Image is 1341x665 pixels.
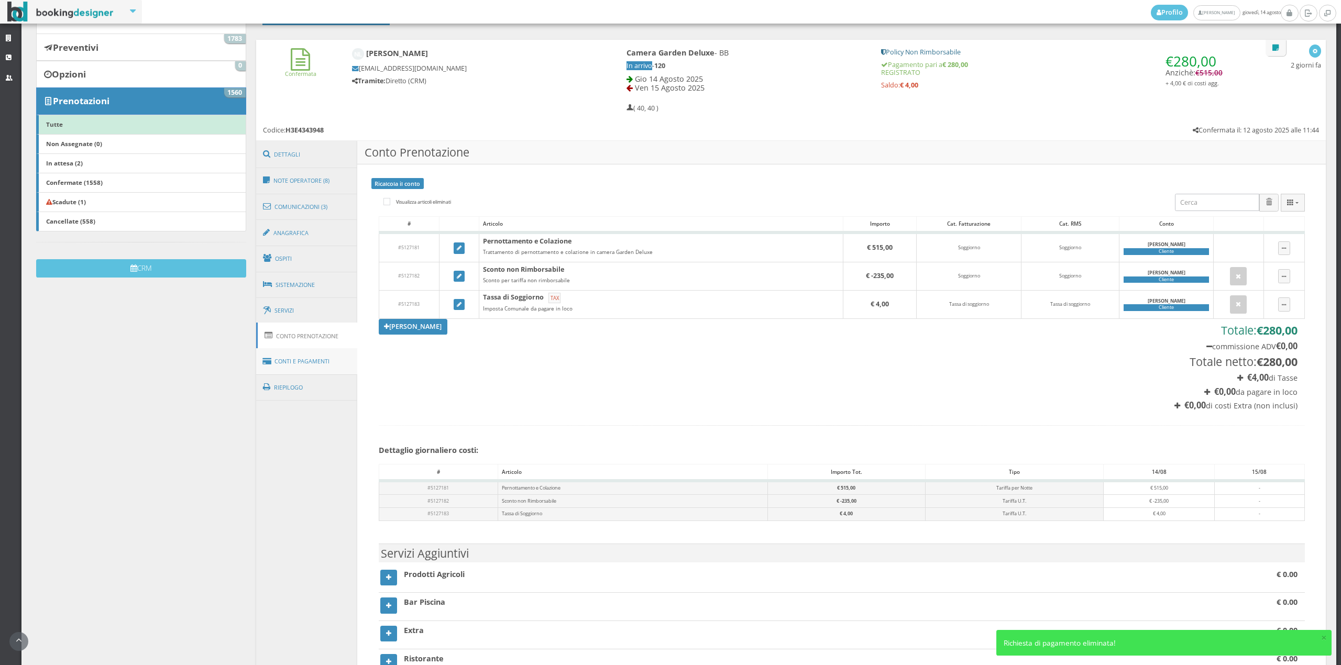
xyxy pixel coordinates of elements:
[840,510,853,517] b: € 4,00
[942,60,968,69] strong: € 280,00
[427,510,449,517] span: #5127183
[46,217,95,225] b: Cancellate (558)
[925,481,1104,495] td: Tariffa per Notte
[867,243,893,252] b: € 515,00
[1193,5,1240,20] a: [PERSON_NAME]
[352,48,364,60] img: Nicola Lippolis
[1219,386,1236,397] span: 0,00
[548,293,560,303] small: TAX
[46,159,83,167] b: In attesa (2)
[398,272,420,279] span: #5127182
[1193,126,1319,134] h5: Confermata il: 12 agosto 2025 alle 11:44
[52,68,86,80] b: Opzioni
[1148,269,1185,276] b: [PERSON_NAME]
[626,48,715,58] b: Camera Garden Deluxe
[1263,323,1298,338] span: 280,00
[498,507,767,520] td: Tassa di Soggiorno
[1166,48,1223,87] h4: Anzichè:
[1214,386,1236,397] b: €
[352,77,591,85] h5: Diretto (CRM)
[917,217,1021,231] div: Cat. Fatturazione
[479,217,843,231] div: Articolo
[398,301,420,307] span: #5127183
[1004,638,1116,648] span: Richiesta di pagamento eliminata!
[256,374,358,401] a: Riepilogo
[1214,495,1304,508] td: -
[843,217,916,231] div: Importo
[224,88,246,97] span: 1560
[383,196,451,208] label: Visualizza articoli eliminati
[1276,340,1298,352] b: €
[1104,507,1215,520] td: € 4,00
[263,126,324,134] h5: Codice:
[404,597,445,607] b: Bar Piscina
[866,271,894,280] b: € -235,00
[1215,464,1304,479] div: 15/08
[1200,68,1223,77] span: 515,00
[1124,276,1210,283] div: Cliente
[427,484,449,491] span: #5127181
[1277,569,1298,579] b: € 0.00
[871,300,889,308] b: € 4,00
[654,61,665,70] b: 120
[626,61,652,70] span: In arrivo
[256,348,358,375] a: Conti e Pagamenti
[36,153,246,173] a: In attesa (2)
[1281,194,1305,211] button: Columns
[36,87,246,115] a: Prenotazioni 1560
[837,484,855,491] b: € 515,00
[1321,633,1327,642] button: ×
[925,507,1104,520] td: Tariffa U.T.
[1291,61,1321,69] h5: 2 giorni fa
[1257,354,1298,369] b: €
[626,48,866,57] h4: - BB
[1195,68,1223,77] span: €
[256,245,358,272] a: Ospiti
[1003,401,1298,410] h4: di costi Extra (non inclusi)
[635,74,703,84] span: Gio 14 Agosto 2025
[1184,400,1206,411] b: €
[53,95,109,107] b: Prenotazioni
[256,297,358,324] a: Servizi
[626,62,866,70] h5: -
[1021,290,1119,318] td: Tassa di soggiorno
[917,290,1021,318] td: Tassa di soggiorno
[498,481,767,495] td: Pernottamento e Colazione
[1104,481,1215,495] td: € 515,00
[1021,262,1119,291] td: Soggiorno
[498,464,767,479] div: Articolo
[46,197,86,206] b: Scadute (1)
[1104,495,1215,508] td: € -235,00
[36,61,246,88] a: Opzioni 0
[1148,241,1185,248] b: [PERSON_NAME]
[917,232,1021,262] td: Soggiorno
[352,76,386,85] b: Tramite:
[256,167,358,194] a: Note Operatore (8)
[1281,340,1298,352] span: 0,00
[837,497,856,504] b: € -235,00
[404,569,465,579] b: Prodotti Agricoli
[1124,304,1210,311] div: Cliente
[1151,5,1281,20] span: giovedì, 14 agosto
[768,464,925,479] div: Importo Tot.
[404,653,444,663] b: Ristorante
[285,61,316,77] a: Confermata
[1173,52,1216,71] span: 280,00
[1021,232,1119,262] td: Soggiorno
[46,139,102,148] b: Non Assegnate (0)
[1189,400,1206,411] span: 0,00
[1263,354,1298,369] span: 280,00
[483,293,544,302] b: Tassa di Soggiorno
[53,41,98,53] b: Preventivi
[498,495,767,508] td: Sconto non Rimborsabile
[1003,387,1298,396] h4: da pagare in loco
[483,237,571,246] b: Pernottamento e Colazione
[7,2,114,22] img: BookingDesigner.com
[1124,248,1210,255] div: Cliente
[379,544,1305,562] h3: Servizi Aggiuntivi
[1148,297,1185,304] b: [PERSON_NAME]
[256,323,358,349] a: Conto Prenotazione
[1151,5,1189,20] a: Profilo
[881,81,1223,89] h5: Saldo:
[371,178,424,189] a: Ricalcola il conto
